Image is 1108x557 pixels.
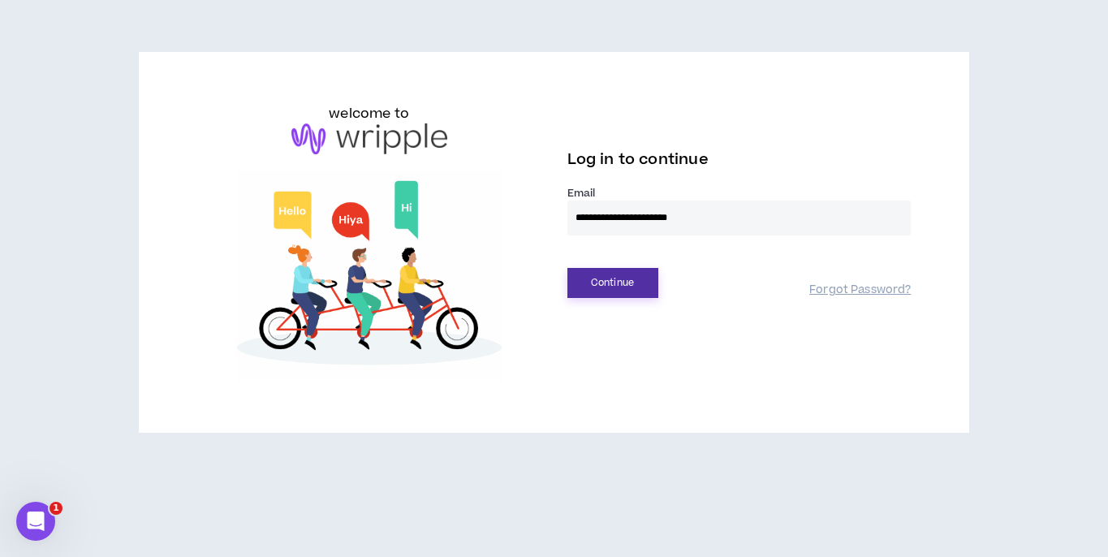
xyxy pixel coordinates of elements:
[50,502,63,515] span: 1
[329,104,409,123] h6: welcome to
[567,268,658,298] button: Continue
[291,123,447,154] img: logo-brand.png
[567,149,709,170] span: Log in to continue
[809,283,911,298] a: Forgot Password?
[16,502,55,541] iframe: Intercom live chat
[567,186,912,201] label: Email
[197,171,541,382] img: Welcome to Wripple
